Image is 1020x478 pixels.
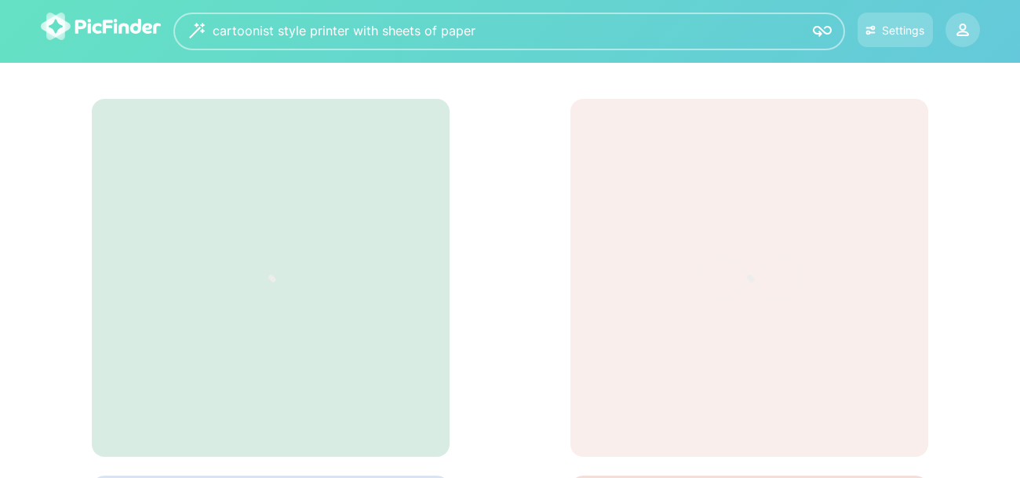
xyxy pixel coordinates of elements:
[882,24,924,37] div: Settings
[41,13,161,40] img: logo-picfinder-white-transparent.svg
[189,23,205,38] img: wizard.svg
[858,13,933,47] button: Settings
[813,22,832,41] img: icon-search.svg
[865,24,876,37] img: icon-settings.svg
